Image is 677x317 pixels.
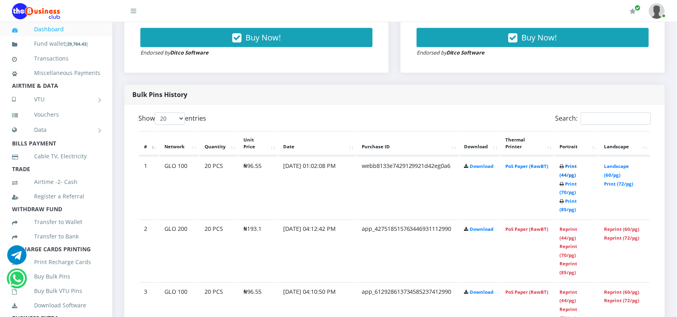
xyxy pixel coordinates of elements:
[139,157,159,219] td: 1
[599,131,650,156] th: Landscape: activate to sort column ascending
[470,164,494,170] a: Download
[635,5,641,11] span: Renew/Upgrade Subscription
[581,113,651,125] input: Search:
[278,131,356,156] th: Date: activate to sort column ascending
[560,181,577,196] a: Print (70/pg)
[357,131,459,156] th: Purchase ID: activate to sort column ascending
[12,213,100,231] a: Transfer to Wallet
[140,49,209,56] small: Endorsed by
[12,296,100,315] a: Download Software
[140,28,373,47] button: Buy Now!
[239,131,278,156] th: Unit Price: activate to sort column ascending
[12,34,100,53] a: Fund wallet[29,784.43]
[604,289,639,295] a: Reprint (60/pg)
[501,131,554,156] th: Thermal Printer: activate to sort column ascending
[138,113,206,125] label: Show entries
[649,3,665,19] img: User
[417,49,485,56] small: Endorsed by
[12,267,100,286] a: Buy Bulk Pins
[12,3,60,19] img: Logo
[65,41,88,47] small: [ ]
[604,181,633,187] a: Print (72/pg)
[139,131,159,156] th: #: activate to sort column descending
[470,289,494,295] a: Download
[12,173,100,191] a: Airtime -2- Cash
[245,32,281,43] span: Buy Now!
[630,8,636,14] i: Renew/Upgrade Subscription
[160,157,199,219] td: GLO 100
[560,244,578,258] a: Reprint (70/pg)
[278,220,356,282] td: [DATE] 04:12:42 PM
[12,147,100,166] a: Cable TV, Electricity
[160,220,199,282] td: GLO 200
[522,32,557,43] span: Buy Now!
[560,198,577,213] a: Print (85/pg)
[12,282,100,300] a: Buy Bulk VTU Pins
[560,164,577,178] a: Print (44/pg)
[12,120,100,140] a: Data
[12,89,100,109] a: VTU
[132,90,187,99] strong: Bulk Pins History
[67,41,86,47] b: 29,784.43
[560,226,578,241] a: Reprint (44/pg)
[12,64,100,82] a: Miscellaneous Payments
[506,226,549,232] a: PoS Paper (RawBT)
[239,157,278,219] td: ₦96.55
[239,220,278,282] td: ₦193.1
[604,235,639,241] a: Reprint (72/pg)
[160,131,199,156] th: Network: activate to sort column ascending
[12,187,100,206] a: Register a Referral
[8,275,25,288] a: Chat for support
[7,251,26,265] a: Chat for support
[139,220,159,282] td: 2
[604,226,639,232] a: Reprint (60/pg)
[555,113,651,125] label: Search:
[357,220,459,282] td: app_427518515763446931112990
[555,131,599,156] th: Portrait: activate to sort column ascending
[200,220,238,282] td: 20 PCS
[560,261,578,276] a: Reprint (85/pg)
[12,253,100,271] a: Print Recharge Cards
[155,113,185,125] select: Showentries
[278,157,356,219] td: [DATE] 01:02:08 PM
[12,20,100,38] a: Dashboard
[12,49,100,68] a: Transactions
[200,131,238,156] th: Quantity: activate to sort column ascending
[560,289,578,304] a: Reprint (44/pg)
[604,164,629,178] a: Landscape (60/pg)
[12,227,100,246] a: Transfer to Bank
[604,298,639,304] a: Reprint (72/pg)
[460,131,500,156] th: Download: activate to sort column ascending
[417,28,649,47] button: Buy Now!
[446,49,485,56] strong: Ditco Software
[200,157,238,219] td: 20 PCS
[170,49,209,56] strong: Ditco Software
[357,157,459,219] td: webb8133e7429129921d42eg0a6
[470,226,494,232] a: Download
[506,164,549,170] a: PoS Paper (RawBT)
[506,289,549,295] a: PoS Paper (RawBT)
[12,105,100,124] a: Vouchers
